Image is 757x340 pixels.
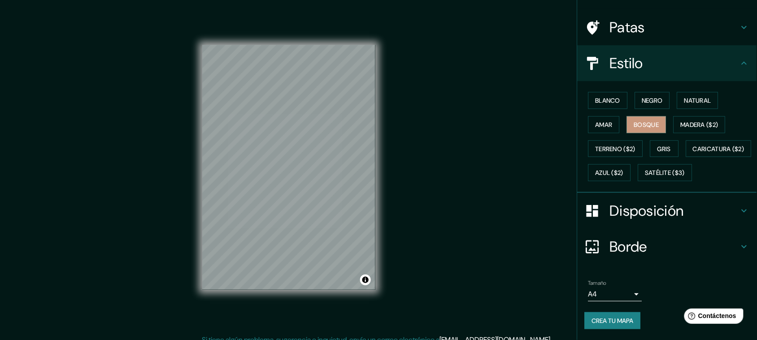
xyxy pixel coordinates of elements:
[658,145,671,153] font: Gris
[610,18,645,37] font: Patas
[578,45,757,81] div: Estilo
[610,201,684,220] font: Disposición
[596,169,624,177] font: Azul ($2)
[578,9,757,45] div: Patas
[610,54,644,73] font: Estilo
[596,96,621,105] font: Blanco
[588,287,642,301] div: A4
[642,96,663,105] font: Negro
[588,140,643,157] button: Terreno ($2)
[588,116,620,133] button: Amar
[585,312,641,329] button: Crea tu mapa
[681,121,718,129] font: Madera ($2)
[677,305,747,330] iframe: Lanzador de widgets de ayuda
[684,96,711,105] font: Natural
[610,237,648,256] font: Borde
[638,164,692,181] button: Satélite ($3)
[588,279,607,287] font: Tamaño
[596,121,613,129] font: Amar
[693,145,745,153] font: Caricatura ($2)
[588,92,628,109] button: Blanco
[677,92,718,109] button: Natural
[674,116,726,133] button: Madera ($2)
[645,169,685,177] font: Satélite ($3)
[578,229,757,265] div: Borde
[578,193,757,229] div: Disposición
[627,116,666,133] button: Bosque
[202,45,375,290] canvas: Mapa
[686,140,752,157] button: Caricatura ($2)
[588,164,631,181] button: Azul ($2)
[596,145,636,153] font: Terreno ($2)
[634,121,659,129] font: Bosque
[592,317,634,325] font: Crea tu mapa
[635,92,670,109] button: Negro
[650,140,679,157] button: Gris
[360,275,371,285] button: Activar o desactivar atribución
[588,289,597,299] font: A4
